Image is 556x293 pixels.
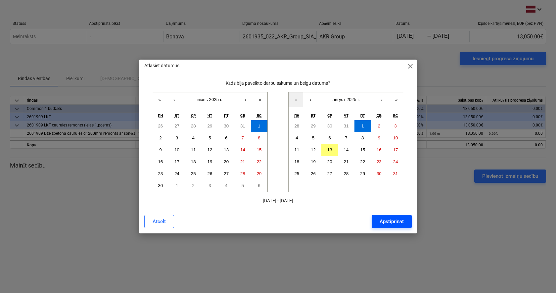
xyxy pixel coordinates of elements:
abbr: 29 июля 2025 г. [311,123,316,128]
abbr: 21 июня 2025 г. [240,159,245,164]
button: 30 июля 2025 г. [321,120,338,132]
button: 22 августа 2025 г. [354,156,371,168]
abbr: пятница [224,114,229,118]
button: 1 августа 2025 г. [354,120,371,132]
abbr: 7 августа 2025 г. [345,135,347,140]
p: [DATE] - [DATE] [144,197,412,204]
button: 26 августа 2025 г. [305,168,322,180]
button: 19 августа 2025 г. [305,156,322,168]
abbr: 6 августа 2025 г. [329,135,331,140]
button: 10 июня 2025 г. [169,144,185,156]
button: 8 июня 2025 г. [251,132,267,144]
abbr: 6 июля 2025 г. [258,183,260,188]
button: 10 августа 2025 г. [387,132,404,144]
abbr: 14 июня 2025 г. [240,147,245,152]
abbr: 6 июня 2025 г. [225,135,227,140]
button: 6 июля 2025 г. [251,180,267,192]
abbr: 7 июня 2025 г. [242,135,244,140]
abbr: 1 августа 2025 г. [361,123,364,128]
abbr: воскресенье [257,114,262,118]
abbr: 8 июня 2025 г. [258,135,260,140]
button: 14 июня 2025 г. [235,144,251,156]
abbr: 15 августа 2025 г. [360,147,365,152]
abbr: 28 мая 2025 г. [191,123,196,128]
abbr: 26 августа 2025 г. [311,171,316,176]
button: 28 мая 2025 г. [185,120,202,132]
abbr: вторник [311,114,316,118]
abbr: 31 июля 2025 г. [344,123,349,128]
abbr: 16 августа 2025 г. [377,147,382,152]
button: 7 июня 2025 г. [235,132,251,144]
abbr: 28 июня 2025 г. [240,171,245,176]
abbr: 11 июня 2025 г. [191,147,196,152]
abbr: 2 августа 2025 г. [378,123,380,128]
abbr: 21 августа 2025 г. [344,159,349,164]
abbr: 26 июня 2025 г. [208,171,212,176]
abbr: четверг [208,114,212,118]
abbr: 16 июня 2025 г. [158,159,163,164]
abbr: 20 июня 2025 г. [224,159,229,164]
button: 3 июля 2025 г. [202,180,218,192]
abbr: 1 июля 2025 г. [176,183,178,188]
abbr: 28 июля 2025 г. [294,123,299,128]
button: 25 июня 2025 г. [185,168,202,180]
button: 27 июня 2025 г. [218,168,235,180]
button: 26 мая 2025 г. [152,120,169,132]
button: 18 августа 2025 г. [289,156,305,168]
div: Atcelt [153,217,166,226]
button: 13 августа 2025 г. [321,144,338,156]
button: 20 августа 2025 г. [321,156,338,168]
abbr: 4 июля 2025 г. [225,183,227,188]
abbr: 3 июня 2025 г. [176,135,178,140]
button: 13 июня 2025 г. [218,144,235,156]
abbr: 25 августа 2025 г. [294,171,299,176]
abbr: 30 июня 2025 г. [158,183,163,188]
abbr: воскресенье [393,114,398,118]
button: 29 июля 2025 г. [305,120,322,132]
abbr: 3 июля 2025 г. [208,183,211,188]
abbr: понедельник [158,114,163,118]
abbr: 9 августа 2025 г. [378,135,380,140]
button: 12 августа 2025 г. [305,144,322,156]
abbr: 3 августа 2025 г. [394,123,396,128]
button: 20 июня 2025 г. [218,156,235,168]
abbr: 27 мая 2025 г. [174,123,179,128]
abbr: 14 августа 2025 г. [344,147,349,152]
abbr: 5 августа 2025 г. [312,135,314,140]
abbr: 12 августа 2025 г. [311,147,316,152]
abbr: 30 мая 2025 г. [224,123,229,128]
button: 24 августа 2025 г. [387,156,404,168]
button: 3 июня 2025 г. [169,132,185,144]
button: 16 июня 2025 г. [152,156,169,168]
abbr: 1 июня 2025 г. [258,123,260,128]
abbr: 4 августа 2025 г. [296,135,298,140]
span: close [406,62,414,70]
button: 3 августа 2025 г. [387,120,404,132]
button: июнь 2025 г. [181,92,238,107]
button: 29 июня 2025 г. [251,168,267,180]
p: Atlasiet datumus [144,62,179,69]
p: Kāds bija paveikto darbu sākuma un beigu datums? [144,80,412,87]
abbr: 4 июня 2025 г. [192,135,195,140]
abbr: 26 мая 2025 г. [158,123,163,128]
button: 6 августа 2025 г. [321,132,338,144]
abbr: суббота [240,114,245,118]
abbr: пятница [360,114,365,118]
abbr: 15 июня 2025 г. [257,147,262,152]
button: 16 августа 2025 г. [371,144,388,156]
abbr: среда [327,114,332,118]
abbr: 29 мая 2025 г. [208,123,212,128]
button: « [289,92,303,107]
button: 12 июня 2025 г. [202,144,218,156]
abbr: 20 августа 2025 г. [327,159,332,164]
abbr: 5 июля 2025 г. [242,183,244,188]
abbr: 19 августа 2025 г. [311,159,316,164]
button: 30 мая 2025 г. [218,120,235,132]
abbr: 28 августа 2025 г. [344,171,349,176]
abbr: 30 августа 2025 г. [377,171,382,176]
button: Atcelt [144,215,174,228]
span: август 2025 г. [333,97,360,102]
abbr: 8 августа 2025 г. [361,135,364,140]
button: 30 августа 2025 г. [371,168,388,180]
abbr: 25 июня 2025 г. [191,171,196,176]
